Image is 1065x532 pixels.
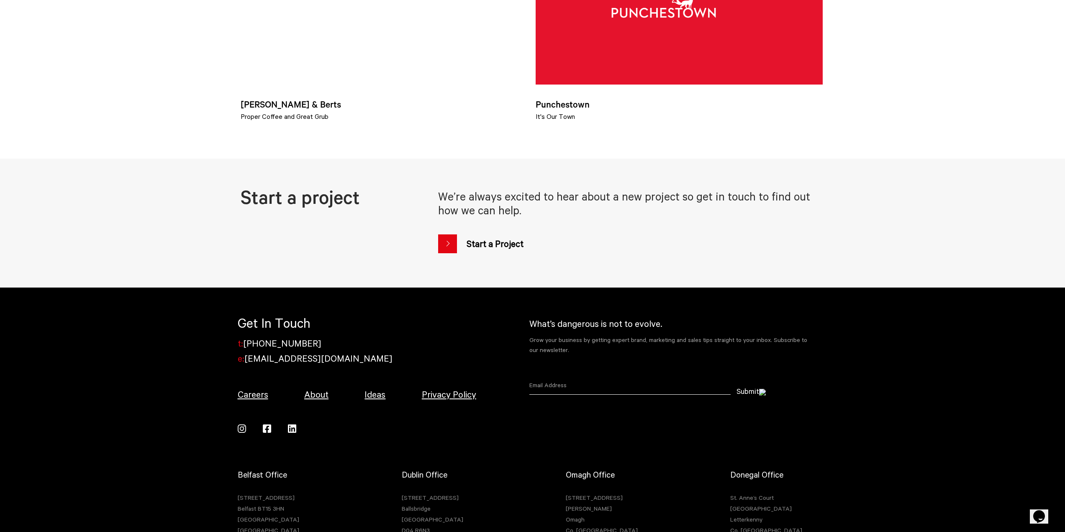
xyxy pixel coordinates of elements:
[759,389,766,396] img: arrow.svg
[238,338,321,348] a: t:[PHONE_NUMBER]
[238,470,330,480] h5: Belfast Office
[730,503,823,514] li: [GEOGRAPHIC_DATA]
[566,514,658,525] li: Omagh
[238,503,330,514] li: Belfast BT15 3HN
[536,101,823,111] h4: Punchestown
[529,375,731,395] input: Email Address
[364,389,385,399] a: Ideas
[730,492,823,503] li: St. Anne’s Court
[529,335,817,355] p: Grow your business by getting expert brand, marketing and sales tips straight to your inbox. Subs...
[288,424,296,433] img: linkedin.svg
[566,492,658,514] li: [STREET_ADDRESS][PERSON_NAME]
[238,315,476,332] h5: Get In Touch
[1030,499,1057,524] iframe: chat widget
[730,470,823,480] h5: Donegal Office
[241,189,431,212] h2: Start a project
[536,78,823,122] a: Punchestown It's Our Town
[402,470,494,480] h5: Dublin Office
[241,101,528,111] h4: [PERSON_NAME] & Berts
[238,353,244,363] span: e:
[238,424,246,433] img: insta.svg
[566,470,658,480] h5: Omagh Office
[402,492,494,503] li: [STREET_ADDRESS]
[730,514,823,525] li: Letterkenny
[238,389,268,399] a: Careers
[402,514,494,525] li: [GEOGRAPHIC_DATA]
[737,387,766,396] button: Submit
[241,111,528,122] p: Proper Coffee and Great Grub
[304,389,328,399] a: About
[536,111,823,122] p: It's Our Town
[458,231,532,256] span: Start a Project
[402,503,494,514] li: Ballsbridge
[438,231,532,256] a: Start a Project
[241,78,528,122] a: [PERSON_NAME] & Berts Proper Coffee and Great Grub
[438,190,823,224] h3: We’re always excited to hear about a new project so get in touch to find out how we can help.
[238,353,393,363] a: e:[EMAIL_ADDRESS][DOMAIN_NAME]
[238,338,243,348] span: t:
[238,514,330,525] li: [GEOGRAPHIC_DATA]
[422,389,476,399] a: Privacy Policy
[263,424,271,433] img: facebook.svg
[529,318,817,329] h4: What’s dangerous is not to evolve.
[238,492,330,503] li: [STREET_ADDRESS]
